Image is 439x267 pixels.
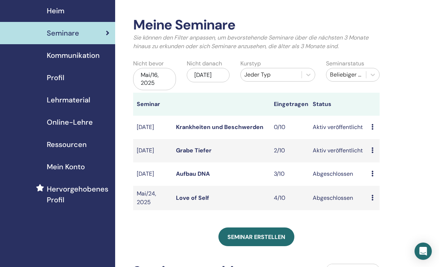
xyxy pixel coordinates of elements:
p: Sie können den Filter anpassen, um bevorstehende Seminare über die nächsten 3 Monate hinaus zu er... [133,33,380,51]
span: Hervorgehobenes Profil [47,184,109,205]
td: [DATE] [133,162,172,186]
div: Beliebiger Status [330,70,362,79]
label: Seminarstatus [326,59,364,68]
td: 0/10 [270,116,309,139]
a: Grabe Tiefer [176,147,212,154]
div: Open Intercom Messenger [415,243,432,260]
td: Mai/24, 2025 [133,186,172,210]
a: Love of Self [176,194,209,202]
td: Abgeschlossen [309,162,368,186]
label: Nicht bevor [133,59,164,68]
label: Nicht danach [187,59,222,68]
h2: Meine Seminare [133,17,380,33]
td: 4/10 [270,186,309,210]
span: Kommunikation [47,50,100,61]
span: Online-Lehre [47,117,93,128]
span: Seminar erstellen [227,233,285,241]
a: Krankheiten und Beschwerden [176,123,263,131]
label: Kurstyp [240,59,261,68]
span: Profil [47,72,64,83]
span: Seminare [47,28,79,38]
div: [DATE] [187,68,230,82]
td: Abgeschlossen [309,186,368,210]
td: [DATE] [133,139,172,162]
a: Aufbau DNA [176,170,210,178]
span: Mein Konto [47,161,85,172]
td: 2/10 [270,139,309,162]
div: Mai/16, 2025 [133,68,176,90]
div: Jeder Typ [244,70,298,79]
th: Status [309,93,368,116]
span: Lehrmaterial [47,95,90,105]
th: Seminar [133,93,172,116]
a: Seminar erstellen [218,227,294,246]
td: [DATE] [133,116,172,139]
span: Ressourcen [47,139,87,150]
td: 3/10 [270,162,309,186]
td: Aktiv veröffentlicht [309,139,368,162]
span: Heim [47,5,64,16]
th: Eingetragen [270,93,309,116]
td: Aktiv veröffentlicht [309,116,368,139]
